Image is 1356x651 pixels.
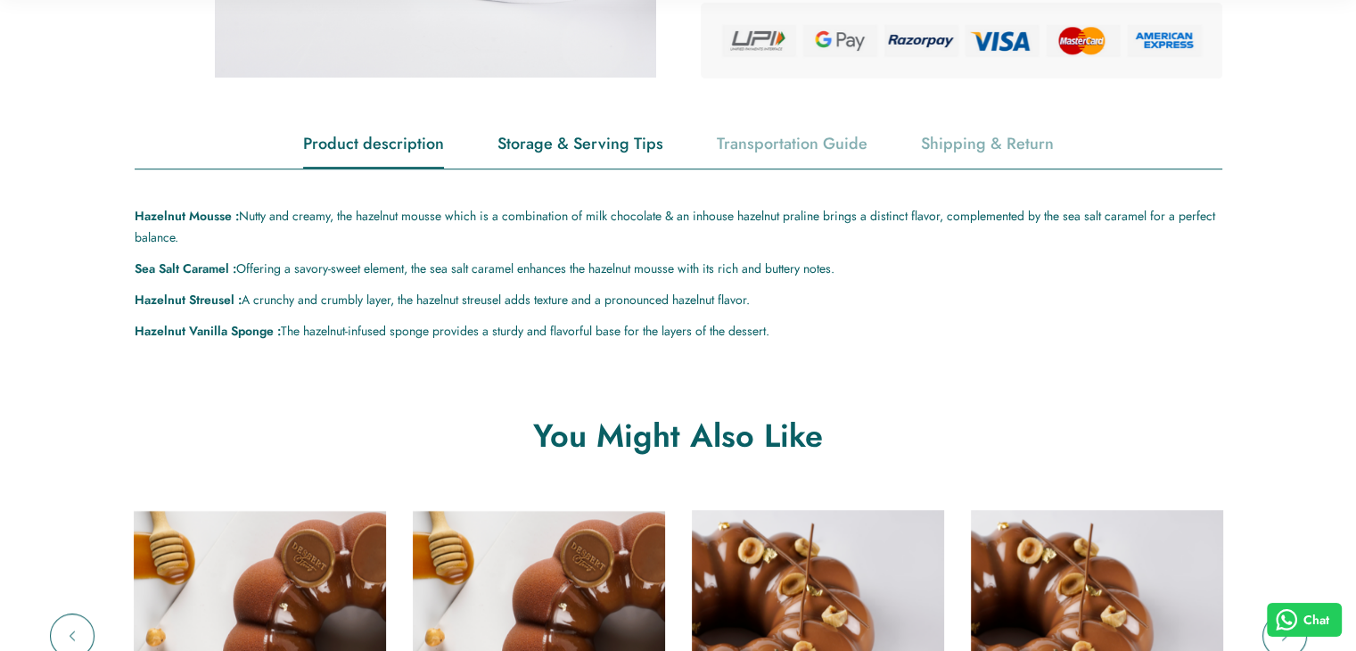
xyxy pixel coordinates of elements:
[135,414,1222,457] h2: You Might Also Like
[135,322,281,340] strong: Hazelnut Vanilla Sponge :
[135,291,242,309] strong: Hazelnut Streusel :
[135,205,1222,249] p: Nutty and creamy, the hazelnut mousse which is a combination of milk chocolate & an inhouse hazel...
[1303,611,1329,630] span: Chat
[717,121,867,167] div: Transportation Guide
[303,121,444,167] div: Product description
[135,320,1222,342] p: The hazelnut-infused sponge provides a sturdy and flavorful base for the layers of the dessert.
[135,289,1222,311] p: A crunchy and crumbly layer, the hazelnut streusel adds texture and a pronounced hazelnut flavor.
[497,121,663,167] div: Storage & Serving Tips
[921,121,1054,167] div: Shipping & Return
[135,207,239,225] strong: Hazelnut Mousse :
[135,260,236,277] strong: Sea Salt Caramel :
[1267,603,1343,637] button: Chat
[135,258,1222,280] p: Offering a savory-sweet element, the sea salt caramel enhances the hazelnut mousse with its rich ...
